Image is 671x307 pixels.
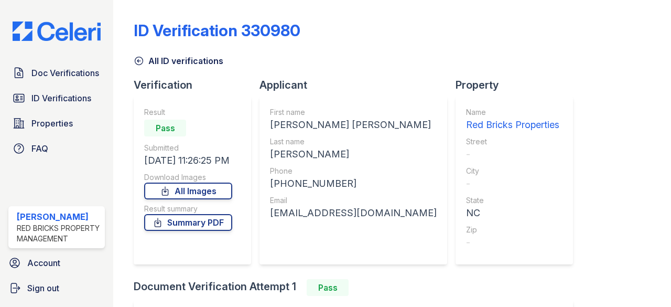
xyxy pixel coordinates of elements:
div: Property [456,78,581,92]
div: Pass [307,279,349,296]
div: Verification [134,78,259,92]
div: Zip [466,225,559,235]
div: City [466,166,559,176]
div: ID Verification 330980 [134,21,300,40]
a: Name Red Bricks Properties [466,107,559,132]
span: ID Verifications [31,92,91,104]
div: Red Bricks Property Management [17,223,101,244]
div: [PERSON_NAME] [17,210,101,223]
span: Doc Verifications [31,67,99,79]
div: [PERSON_NAME] [270,147,437,162]
div: [PERSON_NAME] [PERSON_NAME] [270,118,437,132]
div: [DATE] 11:26:25 PM [144,153,232,168]
a: ID Verifications [8,88,105,109]
a: Account [4,252,109,273]
a: Summary PDF [144,214,232,231]
div: Phone [270,166,437,176]
a: Properties [8,113,105,134]
a: Sign out [4,278,109,299]
div: Document Verification Attempt 1 [134,279,581,296]
span: Sign out [27,282,59,294]
a: All ID verifications [134,55,223,67]
div: - [466,176,559,191]
a: All Images [144,183,232,199]
div: Download Images [144,172,232,183]
a: FAQ [8,138,105,159]
div: Street [466,136,559,147]
div: - [466,147,559,162]
span: FAQ [31,142,48,155]
div: Name [466,107,559,118]
span: Account [27,257,60,269]
div: State [466,195,559,206]
div: Email [270,195,437,206]
div: [EMAIL_ADDRESS][DOMAIN_NAME] [270,206,437,220]
div: Applicant [259,78,456,92]
a: Doc Verifications [8,62,105,83]
div: Submitted [144,143,232,153]
div: NC [466,206,559,220]
div: Result [144,107,232,118]
img: CE_Logo_Blue-a8612792a0a2168367f1c8372b55b34899dd931a85d93a1a3d3e32e68fde9ad4.png [4,22,109,41]
div: First name [270,107,437,118]
iframe: chat widget [627,265,661,297]
div: Red Bricks Properties [466,118,559,132]
div: [PHONE_NUMBER] [270,176,437,191]
span: Properties [31,117,73,130]
div: Last name [270,136,437,147]
div: - [466,235,559,250]
div: Result summary [144,204,232,214]
div: Pass [144,120,186,136]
